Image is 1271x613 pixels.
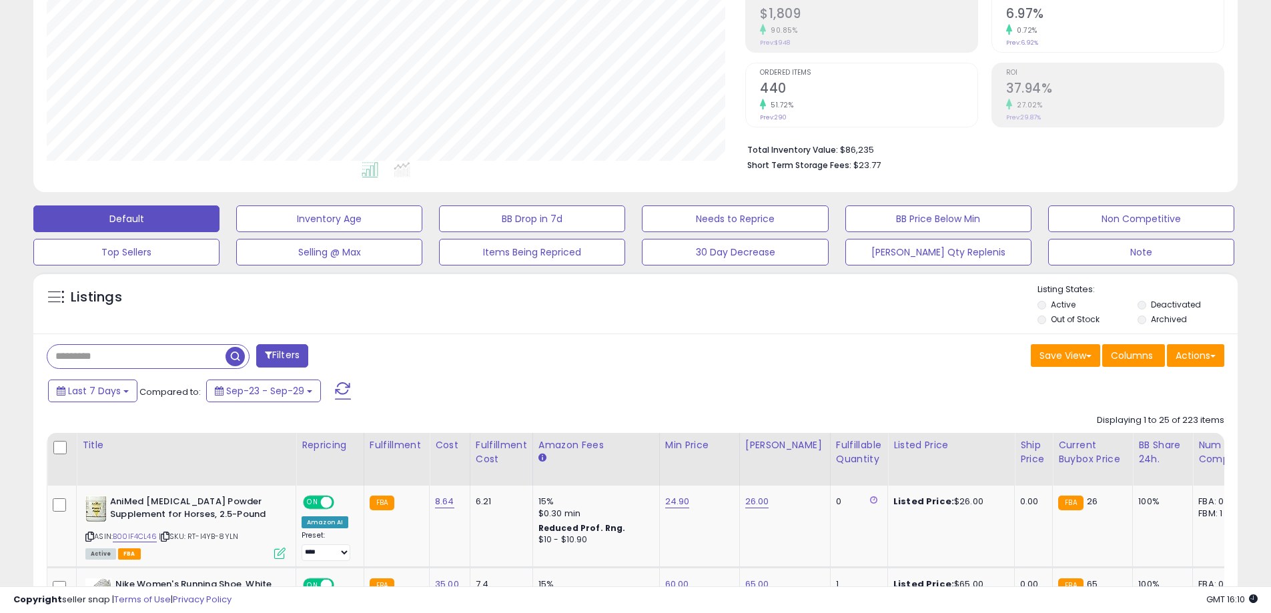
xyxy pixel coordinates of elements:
[845,205,1031,232] button: BB Price Below Min
[85,578,112,596] img: 41tKFqATXmL._SL40_.jpg
[836,496,877,508] div: 0
[760,39,790,47] small: Prev: $948
[1020,438,1047,466] div: Ship Price
[1087,495,1098,508] span: 26
[439,205,625,232] button: BB Drop in 7d
[1151,314,1187,325] label: Archived
[332,497,354,508] span: OFF
[760,6,977,24] h2: $1,809
[1006,81,1224,99] h2: 37.94%
[1058,578,1083,593] small: FBA
[439,239,625,265] button: Items Being Repriced
[893,496,1004,508] div: $26.00
[1138,578,1182,590] div: 100%
[85,496,286,558] div: ASIN:
[1058,438,1127,466] div: Current Buybox Price
[642,239,828,265] button: 30 Day Decrease
[206,380,321,402] button: Sep-23 - Sep-29
[1020,496,1042,508] div: 0.00
[836,438,882,466] div: Fulfillable Quantity
[1198,496,1242,508] div: FBA: 0
[538,522,626,534] b: Reduced Prof. Rng.
[760,113,787,121] small: Prev: 290
[302,516,348,528] div: Amazon AI
[82,438,290,452] div: Title
[1012,100,1042,110] small: 27.02%
[665,578,689,591] a: 60.00
[1111,349,1153,362] span: Columns
[845,239,1031,265] button: [PERSON_NAME] Qty Replenis
[538,496,649,508] div: 15%
[760,69,977,77] span: Ordered Items
[110,496,272,524] b: AniMed [MEDICAL_DATA] Powder Supplement for Horses, 2.5-Pound
[760,81,977,99] h2: 440
[665,438,734,452] div: Min Price
[538,508,649,520] div: $0.30 min
[1097,414,1224,427] div: Displaying 1 to 25 of 223 items
[1006,69,1224,77] span: ROI
[302,438,358,452] div: Repricing
[1051,314,1100,325] label: Out of Stock
[304,497,321,508] span: ON
[747,141,1214,157] li: $86,235
[1138,438,1187,466] div: BB Share 24h.
[766,100,793,110] small: 51.72%
[48,380,137,402] button: Last 7 Days
[1006,113,1041,121] small: Prev: 29.87%
[893,578,1004,590] div: $65.00
[476,496,522,508] div: 6.21
[538,438,654,452] div: Amazon Fees
[1198,508,1242,520] div: FBM: 1
[114,593,171,606] a: Terms of Use
[1167,344,1224,367] button: Actions
[304,579,321,590] span: ON
[370,496,394,510] small: FBA
[1087,578,1098,590] span: 65
[1206,593,1258,606] span: 2025-10-7 16:10 GMT
[747,159,851,171] b: Short Term Storage Fees:
[665,495,690,508] a: 24.90
[71,288,122,307] h5: Listings
[745,578,769,591] a: 65.00
[642,205,828,232] button: Needs to Reprice
[302,531,354,561] div: Preset:
[1058,496,1083,510] small: FBA
[538,452,546,464] small: Amazon Fees.
[836,578,877,590] div: 1
[476,578,522,590] div: 7.4
[1012,25,1037,35] small: 0.72%
[226,384,304,398] span: Sep-23 - Sep-29
[1151,299,1201,310] label: Deactivated
[1102,344,1165,367] button: Columns
[745,438,825,452] div: [PERSON_NAME]
[113,531,157,542] a: B00IF4CL46
[853,159,881,171] span: $23.77
[1006,39,1038,47] small: Prev: 6.92%
[13,593,62,606] strong: Copyright
[68,384,121,398] span: Last 7 Days
[370,438,424,452] div: Fulfillment
[33,239,220,265] button: Top Sellers
[1006,6,1224,24] h2: 6.97%
[118,548,141,560] span: FBA
[139,386,201,398] span: Compared to:
[236,205,422,232] button: Inventory Age
[173,593,232,606] a: Privacy Policy
[893,495,954,508] b: Listed Price:
[538,578,649,590] div: 15%
[435,495,454,508] a: 8.64
[435,438,464,452] div: Cost
[745,495,769,508] a: 26.00
[893,578,954,590] b: Listed Price:
[256,344,308,368] button: Filters
[1048,239,1234,265] button: Note
[1138,496,1182,508] div: 100%
[332,579,354,590] span: OFF
[1198,438,1247,466] div: Num of Comp.
[747,144,838,155] b: Total Inventory Value:
[33,205,220,232] button: Default
[85,496,107,522] img: 51-elENRPuL._SL40_.jpg
[85,548,116,560] span: All listings currently available for purchase on Amazon
[1198,578,1242,590] div: FBA: 0
[13,594,232,606] div: seller snap | |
